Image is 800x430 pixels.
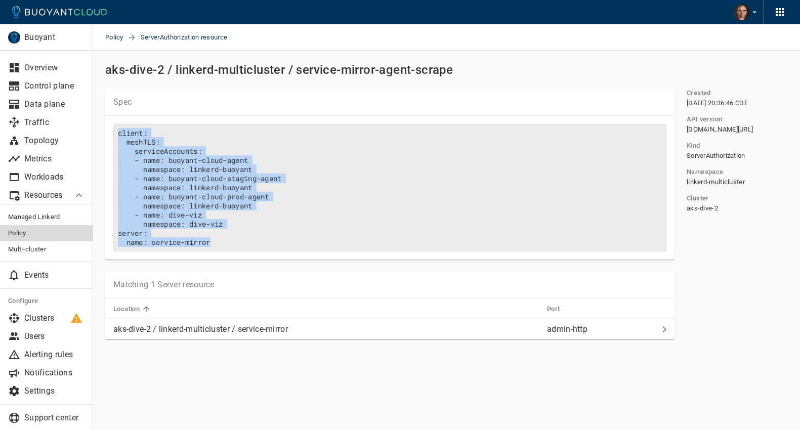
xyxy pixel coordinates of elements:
[687,178,745,186] span: linkerd-multicluster
[8,297,85,305] h5: Configure
[547,324,654,334] p: admin-http
[113,324,539,334] p: aks-dive-2 / linkerd-multicluster / service-mirror
[24,190,65,200] p: Resources
[687,125,753,134] span: [DOMAIN_NAME][URL]
[687,89,711,97] h5: Created
[24,136,85,146] p: Topology
[687,168,724,176] h5: Namespace
[24,368,85,378] p: Notifications
[24,331,85,341] p: Users
[141,24,239,51] span: ServerAuthorization resource
[547,305,560,313] h5: Port
[24,313,85,323] p: Clusters
[105,63,453,77] h2: aks-dive-2 / linkerd-multicluster / service-mirror-agent-scrape
[113,280,215,290] p: Matching 1 Server resource
[24,413,85,423] p: Support center
[24,154,85,164] p: Metrics
[8,229,85,237] span: Policy
[734,4,750,20] img: Travis Beckham
[24,63,85,73] p: Overview
[113,97,666,107] p: Spec
[113,124,666,251] pre: client: meshTLS: serviceAccounts: - name: buoyant-cloud-agent namespace: linkerd-buoyant - name: ...
[687,152,745,160] span: ServerAuthorization
[24,81,85,91] p: Control plane
[24,99,85,109] p: Data plane
[547,305,573,314] span: Port
[24,270,85,280] p: Events
[687,194,709,202] h5: Cluster
[24,350,85,360] p: Alerting rules
[105,24,128,51] a: Policy
[24,117,85,127] p: Traffic
[687,142,700,150] h5: Kind
[113,305,140,313] h5: Location
[687,115,722,123] h5: API version
[24,172,85,182] p: Workloads
[8,213,85,221] span: Managed Linkerd
[24,386,85,396] p: Settings
[8,245,85,253] span: Multi-cluster
[687,99,748,107] span: Thu, 07 Sep 2023 01:36:46 UTC
[687,204,718,212] span: aks-dive-2
[24,32,85,42] p: Buoyant
[113,305,153,314] span: Location
[8,31,20,44] img: Buoyant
